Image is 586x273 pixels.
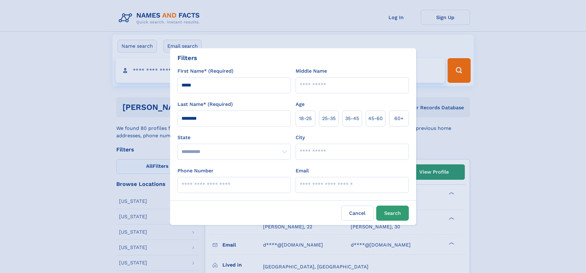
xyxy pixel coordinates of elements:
[299,115,312,122] span: 18‑25
[296,101,305,108] label: Age
[345,115,359,122] span: 35‑45
[177,67,233,75] label: First Name* (Required)
[296,167,309,175] label: Email
[177,134,291,141] label: State
[296,67,327,75] label: Middle Name
[296,134,305,141] label: City
[177,53,197,62] div: Filters
[177,101,233,108] label: Last Name* (Required)
[368,115,383,122] span: 45‑60
[322,115,336,122] span: 25‑35
[341,206,374,221] label: Cancel
[177,167,213,175] label: Phone Number
[376,206,409,221] button: Search
[394,115,404,122] span: 60+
